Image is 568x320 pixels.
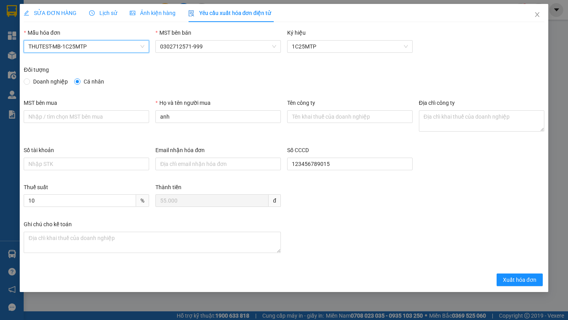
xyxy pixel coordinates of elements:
[155,110,281,123] input: Họ và tên người mua
[287,110,413,123] input: Tên công ty
[188,10,194,17] img: icon
[24,110,149,123] input: MST bên mua
[419,100,455,106] label: Địa chỉ công ty
[419,110,544,132] textarea: Địa chỉ công ty
[497,273,543,286] button: Xuất hóa đơn
[130,10,135,16] span: picture
[160,41,276,52] span: 0302712571-999
[188,10,271,16] span: Yêu cầu xuất hóa đơn điện tử
[24,232,281,253] textarea: Ghi chú cho kế toán
[89,10,95,16] span: clock-circle
[24,158,149,170] input: Số tài khoản
[24,100,57,106] label: MST bên mua
[287,158,413,170] input: Số CCCD
[136,194,149,207] span: %
[24,194,136,207] input: Thuế suất
[24,10,76,16] span: SỬA ĐƠN HÀNG
[80,77,107,86] span: Cá nhân
[24,10,29,16] span: edit
[534,11,540,18] span: close
[526,4,548,26] button: Close
[155,184,181,190] label: Thành tiền
[24,30,60,36] label: Mẫu hóa đơn
[89,10,117,16] span: Lịch sử
[130,10,176,16] span: Ảnh kiện hàng
[30,77,71,86] span: Doanh nghiệp
[24,221,72,227] label: Ghi chú cho kế toán
[292,41,408,52] span: 1C25MTP
[24,184,48,190] label: Thuế suất
[24,67,49,73] label: Đối tượng
[503,275,536,284] span: Xuất hóa đơn
[287,147,309,153] label: Số CCCD
[269,194,281,207] span: đ
[287,100,315,106] label: Tên công ty
[287,30,306,36] label: Ký hiệu
[24,147,54,153] label: Số tài khoản
[155,30,191,36] label: MST bên bán
[28,41,144,52] span: THUTEST-MB-1C25MTP
[155,147,205,153] label: Email nhận hóa đơn
[155,100,210,106] label: Họ và tên người mua
[155,158,281,170] input: Email nhận hóa đơn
